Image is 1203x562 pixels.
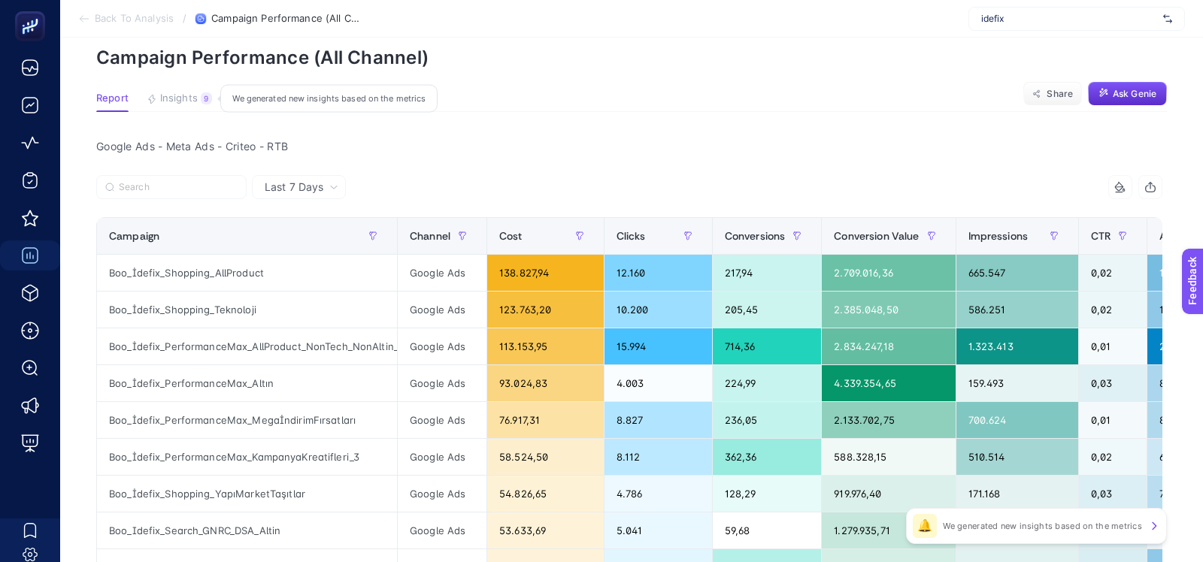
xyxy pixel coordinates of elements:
[398,292,486,328] div: Google Ads
[822,512,955,548] div: 1.279.935,71
[97,402,397,438] div: Boo_İdefix_PerformanceMax_MegaİndirimFırsatları
[119,182,238,193] input: Search
[97,328,397,364] div: Boo_İdefix_PerformanceMax_AllProduct_NonTech_NonAltin_Enhencer
[9,5,57,17] span: Feedback
[956,365,1078,401] div: 159.493
[605,255,712,291] div: 12.160
[968,230,1029,242] span: Impressions
[499,230,523,242] span: Cost
[487,365,604,401] div: 93.024,83
[96,92,129,104] span: Report
[201,92,212,104] div: 9
[1113,88,1156,100] span: Ask Genie
[95,13,174,25] span: Back To Analysis
[398,476,486,512] div: Google Ads
[220,85,438,113] div: We generated new insights based on the metrics
[398,365,486,401] div: Google Ads
[956,439,1078,475] div: 510.514
[487,292,604,328] div: 123.763,20
[822,328,955,364] div: 2.834.247,18
[398,328,486,364] div: Google Ads
[398,402,486,438] div: Google Ads
[822,292,955,328] div: 2.385.048,50
[822,402,955,438] div: 2.133.702,75
[265,180,323,195] span: Last 7 Days
[1079,365,1147,401] div: 0,03
[713,476,822,512] div: 128,29
[398,255,486,291] div: Google Ads
[822,439,955,475] div: 588.328,15
[97,365,397,401] div: Boo_İdefix_PerformanceMax_Altın
[487,402,604,438] div: 76.917,31
[109,230,159,242] span: Campaign
[487,255,604,291] div: 138.827,94
[487,439,604,475] div: 58.524,50
[84,136,1174,157] div: Google Ads - Meta Ads - Criteo - RTB
[822,255,955,291] div: 2.709.016,36
[605,328,712,364] div: 15.994
[834,230,919,242] span: Conversion Value
[487,328,604,364] div: 113.153,95
[605,476,712,512] div: 4.786
[1079,476,1147,512] div: 0,03
[97,292,397,328] div: Boo_İdefix_Shopping_Teknoloji
[822,476,955,512] div: 919.976,40
[211,13,362,25] span: Campaign Performance (All Channel)
[956,402,1078,438] div: 700.624
[605,439,712,475] div: 8.112
[97,512,397,548] div: Boo_Idefix_Search_GNRC_DSA_Altin
[487,512,604,548] div: 53.633,69
[1079,292,1147,328] div: 0,02
[713,439,822,475] div: 362,36
[487,476,604,512] div: 54.826,65
[1047,88,1073,100] span: Share
[943,520,1142,532] p: We generated new insights based on the metrics
[1079,439,1147,475] div: 0,02
[1079,402,1147,438] div: 0,01
[713,255,822,291] div: 217,94
[605,292,712,328] div: 10.200
[617,230,646,242] span: Clicks
[981,13,1157,25] span: idefix
[398,512,486,548] div: Google Ads
[1079,255,1147,291] div: 0,02
[713,402,822,438] div: 236,05
[97,255,397,291] div: Boo_İdefix_Shopping_AllProduct
[713,328,822,364] div: 714,36
[1023,82,1082,106] button: Share
[913,514,937,538] div: 🔔
[956,476,1078,512] div: 171.168
[183,12,186,24] span: /
[725,230,786,242] span: Conversions
[160,92,198,104] span: Insights
[822,365,955,401] div: 4.339.354,65
[713,512,822,548] div: 59,68
[605,512,712,548] div: 5.041
[956,292,1078,328] div: 586.251
[97,439,397,475] div: Boo_İdefix_PerformanceMax_KampanyaKreatifleri_3
[1163,11,1172,26] img: svg%3e
[1079,328,1147,364] div: 0,01
[97,476,397,512] div: Boo_İdefix_Shopping_YapıMarketTaşıtlar
[713,365,822,401] div: 224,99
[96,47,1167,68] p: Campaign Performance (All Channel)
[398,439,486,475] div: Google Ads
[605,402,712,438] div: 8.827
[1091,230,1111,242] span: CTR
[956,328,1078,364] div: 1.323.413
[410,230,450,242] span: Channel
[1088,82,1167,106] button: Ask Genie
[605,365,712,401] div: 4.003
[713,292,822,328] div: 205,45
[956,255,1078,291] div: 665.547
